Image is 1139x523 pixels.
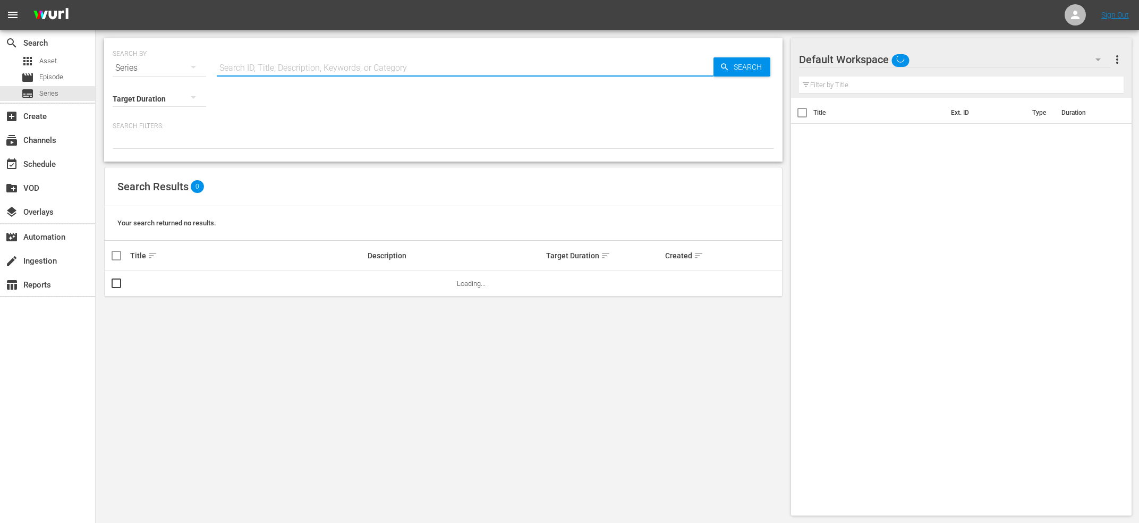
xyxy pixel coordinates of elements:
span: Schedule [5,158,18,171]
span: sort [148,251,157,260]
span: 0 [191,180,204,193]
span: sort [694,251,703,260]
span: Ingestion [5,255,18,267]
div: Created [665,249,721,262]
span: Reports [5,279,18,291]
span: menu [6,9,19,21]
span: Episode [39,72,63,82]
div: Default Workspace [799,45,1111,74]
span: Channels [5,134,18,147]
span: Automation [5,231,18,243]
div: Target Duration [546,249,662,262]
a: Sign Out [1101,11,1129,19]
span: Your search returned no results. [117,219,216,227]
span: Series [21,87,34,100]
span: VOD [5,182,18,195]
th: Ext. ID [945,98,1026,128]
th: Duration [1055,98,1119,128]
th: Title [813,98,945,128]
div: Series [113,53,206,83]
div: Description [368,251,543,260]
span: Asset [39,56,57,66]
th: Type [1026,98,1055,128]
button: Search [713,57,770,77]
span: Loading... [457,280,486,288]
span: Search Results [117,180,189,193]
span: Asset [21,55,34,68]
span: Search [5,37,18,49]
p: Search Filters: [113,122,774,131]
button: more_vert [1111,47,1124,72]
div: Title [130,249,364,262]
span: more_vert [1111,53,1124,66]
span: Search [729,57,770,77]
span: Overlays [5,206,18,218]
span: Episode [21,71,34,84]
span: Series [39,88,58,99]
span: Create [5,110,18,123]
img: ans4CAIJ8jUAAAAAAAAAAAAAAAAAAAAAAAAgQb4GAAAAAAAAAAAAAAAAAAAAAAAAJMjXAAAAAAAAAAAAAAAAAAAAAAAAgAT5G... [25,3,76,28]
span: sort [601,251,610,260]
